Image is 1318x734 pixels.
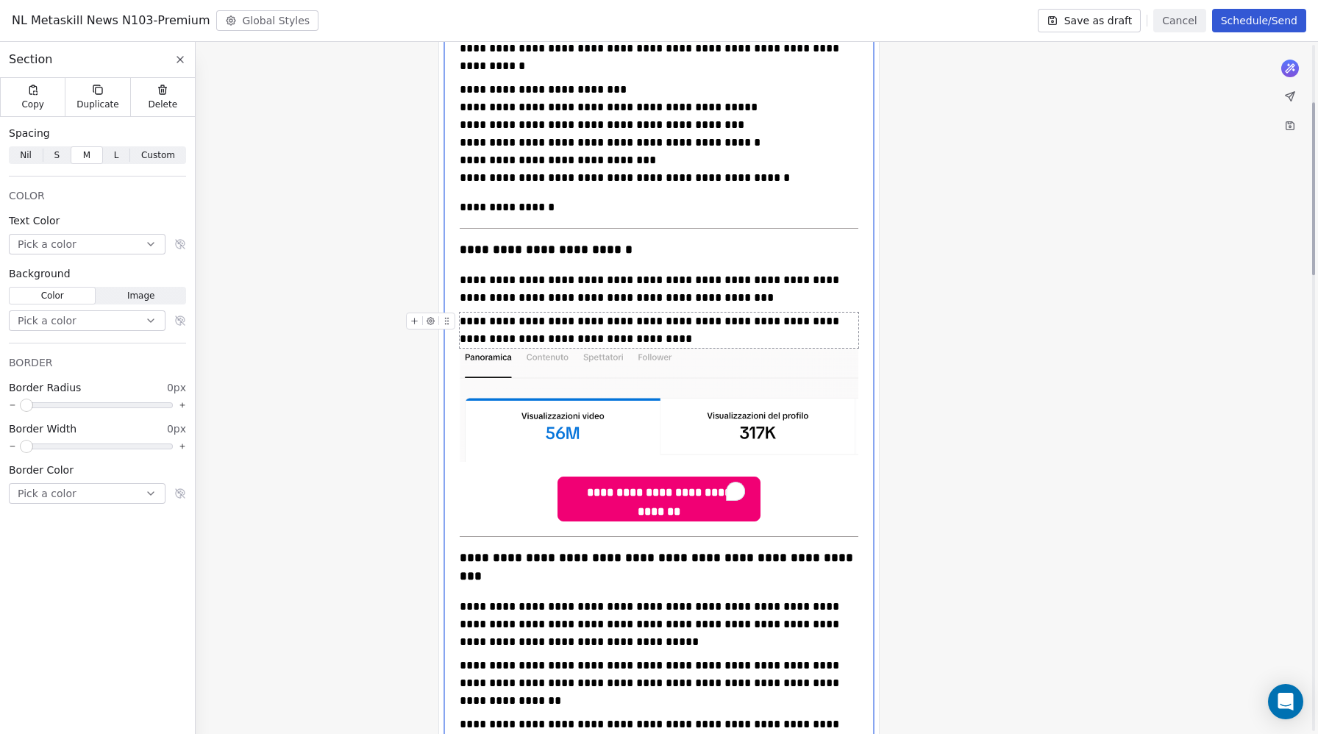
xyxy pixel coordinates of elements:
button: Global Styles [216,10,319,31]
button: Schedule/Send [1212,9,1306,32]
button: Save as draft [1038,9,1141,32]
button: Pick a color [9,234,165,254]
span: Nil [20,149,32,162]
span: Section [9,51,52,68]
span: Copy [21,99,44,110]
span: 0px [167,380,186,395]
span: NL Metaskill News N103-Premium [12,12,210,29]
button: Pick a color [9,310,165,331]
span: Border Width [9,421,76,436]
button: Cancel [1153,9,1205,32]
span: Spacing [9,126,50,140]
span: Image [127,289,155,302]
span: Custom [141,149,175,162]
span: Duplicate [76,99,118,110]
span: Background [9,266,71,281]
span: To enrich screen reader interactions, please activate Accessibility in Grammarly extension settings [558,477,760,508]
div: BORDER [9,355,186,370]
span: S [54,149,60,162]
div: Open Intercom Messenger [1268,684,1303,719]
span: 0px [167,421,186,436]
span: Text Color [9,213,60,228]
span: Border Radius [9,380,81,395]
div: COLOR [9,188,186,203]
span: L [114,149,119,162]
span: Delete [149,99,178,110]
span: Border Color [9,463,74,477]
button: Pick a color [9,483,165,504]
